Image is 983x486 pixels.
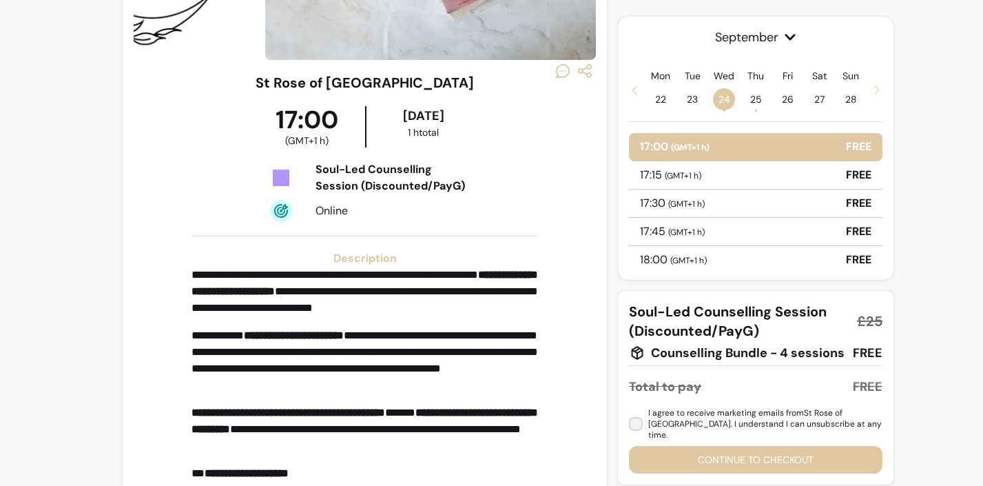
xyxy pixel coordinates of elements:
div: Online [315,203,477,219]
p: 17:45 [640,223,705,240]
p: Wed [714,69,734,83]
p: Sun [842,69,859,83]
p: Fri [783,69,793,83]
span: September [629,28,882,47]
p: FREE [846,167,871,183]
p: 18:00 [640,252,707,268]
span: ( GMT+1 h ) [668,227,705,238]
span: Soul-Led Counselling Session (Discounted/PayG) [629,302,846,341]
span: ( GMT+1 h ) [671,142,710,153]
p: FREE [846,195,871,212]
span: 28 [840,88,862,110]
span: 27 [808,88,830,110]
div: 1 h total [369,125,478,139]
span: 23 [681,88,703,110]
p: Tue [685,69,701,83]
span: ( GMT+1 h ) [670,255,707,266]
span: ( GMT+1 h ) [285,134,329,148]
p: 17:15 [640,167,701,183]
p: Thu [747,69,764,83]
h3: Description [192,250,538,267]
h3: St Rose of [GEOGRAPHIC_DATA] [256,73,474,92]
div: 17:00 [249,106,365,148]
span: • [754,103,758,117]
div: Soul-Led Counselling Session (Discounted/PayG) [315,161,477,194]
p: Sat [812,69,827,83]
span: ( GMT+1 h ) [668,199,705,210]
p: 17:30 [640,195,705,212]
div: Counselling Bundle - 4 sessions [629,343,845,363]
span: £25 [857,312,882,331]
div: Total to pay [629,377,701,396]
p: Mon [651,69,670,83]
span: 25 [745,88,767,110]
p: FREE [846,252,871,268]
span: 26 [776,88,798,110]
span: 24 [713,88,735,110]
div: FREE [853,377,882,396]
span: ( GMT+1 h ) [665,170,701,181]
p: FREE [846,223,871,240]
img: Tickets Icon [270,167,292,189]
p: 17:00 [640,139,710,155]
div: FREE [853,343,882,363]
button: Continue to checkout [629,446,882,474]
div: [DATE] [369,106,478,125]
span: 22 [650,88,672,110]
span: • [723,103,726,117]
p: FREE [846,139,871,155]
